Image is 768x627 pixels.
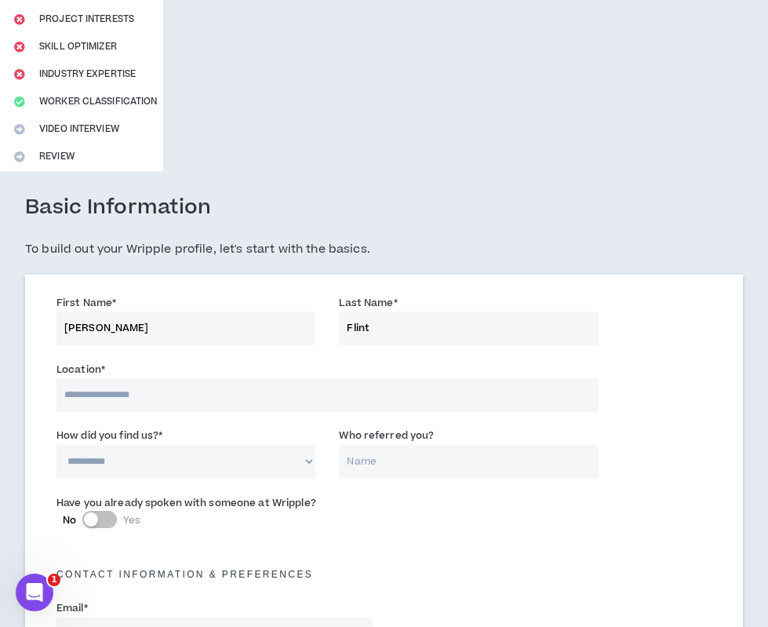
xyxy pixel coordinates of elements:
[56,596,88,621] label: Email
[25,195,211,221] h3: Basic Information
[56,357,105,382] label: Location
[25,240,743,259] h5: To build out your Wripple profile, let's start with the basics.
[82,511,117,528] button: NoYes
[56,423,163,448] label: How did you find us?
[56,312,315,345] input: First Name
[16,574,53,611] iframe: Intercom live chat
[339,312,598,345] input: Last Name
[123,513,140,527] span: Yes
[339,423,434,448] label: Who referred you?
[339,290,397,315] label: Last Name
[45,569,723,580] h5: Contact Information & preferences
[56,490,316,516] label: Have you already spoken with someone at Wripple?
[56,290,116,315] label: First Name
[48,574,60,586] span: 1
[63,513,76,527] span: No
[339,445,598,479] input: Name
